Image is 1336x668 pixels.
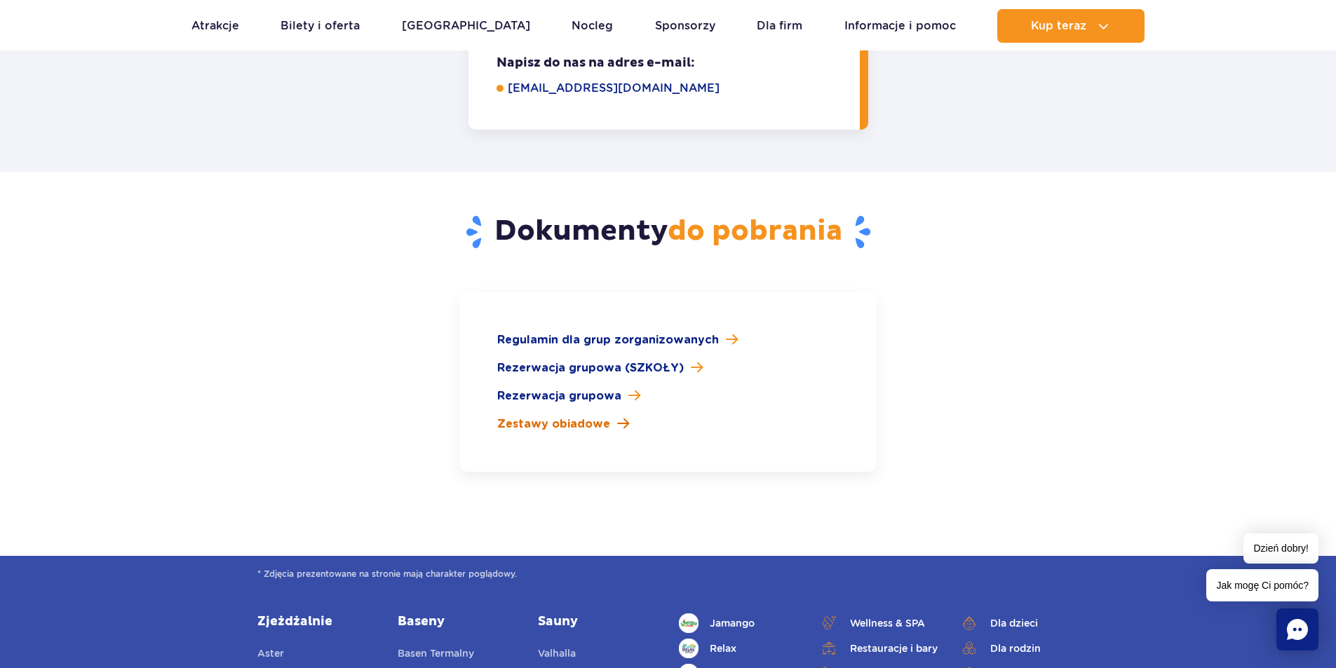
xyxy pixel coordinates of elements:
[655,9,715,43] a: Sponsorzy
[497,416,610,432] span: Zestawy obiadowe
[497,332,719,348] span: Regulamin dla grup zorganizowanych
[572,9,613,43] a: Nocleg
[281,9,360,43] a: Bilety i oferta
[538,646,576,665] a: Valhalla
[497,332,839,348] a: Regulamin dla grup zorganizowanych
[1206,569,1318,601] span: Jak mogę Ci pomóc?
[959,639,1079,658] a: Dla rodzin
[1276,608,1318,650] div: Chat
[497,360,839,376] a: Rezerwacja grupowa (SZKOŁY)
[1243,533,1318,564] span: Dzień dobry!
[398,646,474,665] a: Basen Termalny
[257,646,284,665] a: Aster
[710,615,755,631] span: Jamango
[402,9,530,43] a: [GEOGRAPHIC_DATA]
[997,9,1145,43] button: Kup teraz
[679,639,798,658] a: Relax
[497,416,839,432] a: Zestawy obiadowe
[497,388,621,404] span: Rezerwacja grupowa
[1031,20,1086,32] span: Kup teraz
[508,80,840,97] a: [EMAIL_ADDRESS][DOMAIN_NAME]
[350,214,987,250] h2: Dokumenty
[538,648,576,659] span: Valhalla
[398,613,517,630] a: Baseny
[819,639,938,658] a: Restauracje i bary
[497,360,684,376] span: Rezerwacja grupowa (SZKOŁY)
[497,388,839,404] a: Rezerwacja grupowa
[679,613,798,633] a: Jamango
[757,9,802,43] a: Dla firm
[844,9,956,43] a: Informacje i pomoc
[850,615,925,631] span: Wellness & SPA
[668,214,842,249] span: do pobrania
[257,613,377,630] a: Zjeżdżalnie
[191,9,239,43] a: Atrakcje
[257,567,1079,581] span: * Zdjęcia prezentowane na stronie mają charakter poglądowy.
[257,648,284,659] span: Aster
[538,613,657,630] a: Sauny
[959,613,1079,633] a: Dla dzieci
[497,55,840,71] span: Napisz do nas na adres e-mail:
[819,613,938,633] a: Wellness & SPA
